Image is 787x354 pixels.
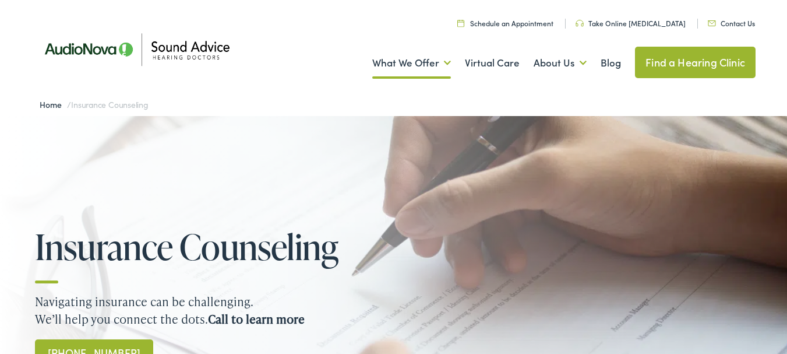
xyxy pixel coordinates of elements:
[208,311,305,327] strong: Call to learn more
[576,18,686,28] a: Take Online [MEDICAL_DATA]
[635,47,756,78] a: Find a Hearing Clinic
[457,19,464,27] img: Calendar icon in a unique green color, symbolizing scheduling or date-related features.
[35,293,752,328] p: Navigating insurance can be challenging. We’ll help you connect the dots.
[71,99,149,110] span: Insurance Counseling
[601,41,621,85] a: Blog
[708,20,716,26] img: Icon representing mail communication in a unique green color, indicative of contact or communicat...
[576,20,584,27] img: Headphone icon in a unique green color, suggesting audio-related services or features.
[35,227,361,266] h1: Insurance Counseling
[372,41,451,85] a: What We Offer
[457,18,553,28] a: Schedule an Appointment
[708,18,755,28] a: Contact Us
[40,99,67,110] a: Home
[40,99,149,110] span: /
[534,41,587,85] a: About Us
[465,41,520,85] a: Virtual Care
